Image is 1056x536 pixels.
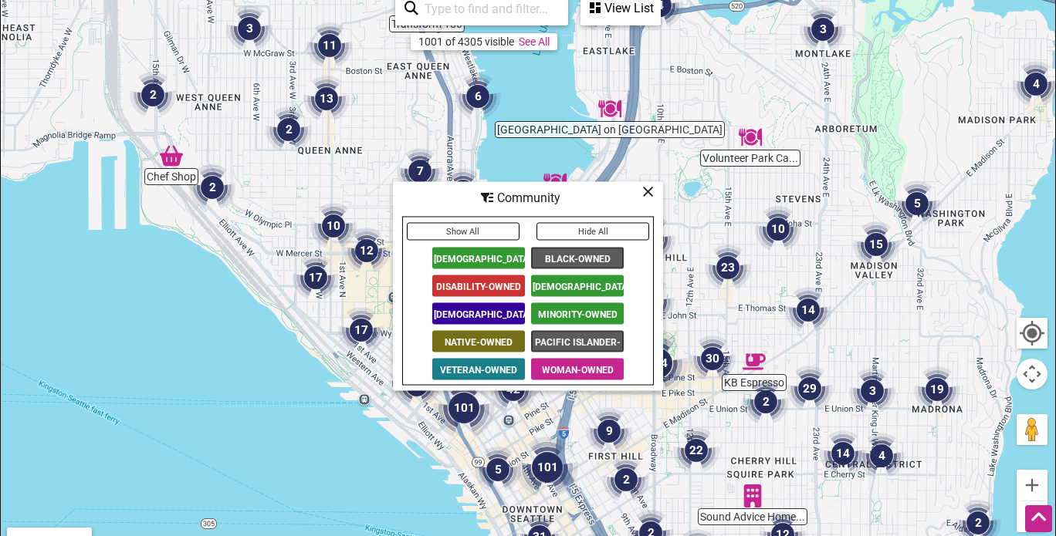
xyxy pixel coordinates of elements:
div: 14 [779,281,838,339]
div: 3 [843,362,902,420]
div: 10 [749,200,807,258]
div: 6 [448,67,507,126]
div: 10 [304,197,363,255]
div: 5 [388,356,446,414]
button: Map camera controls [1017,359,1048,389]
div: 2 [736,373,795,431]
div: 4 [852,426,911,485]
span: [DEMOGRAPHIC_DATA]-Owned [432,247,525,268]
span: Woman-Owned [531,358,624,379]
div: 101 [427,371,501,445]
div: 17 [286,248,345,307]
div: 5 [888,174,946,233]
div: Filter by Community [393,181,663,390]
div: 4 [434,162,492,221]
span: [DEMOGRAPHIC_DATA]-Owned [432,302,525,324]
div: KB Espresso [736,344,772,379]
div: Siam on Eastlake [592,91,628,126]
div: 15 [847,215,905,274]
div: Scroll Back to Top [1025,505,1052,532]
div: 2 [259,100,318,159]
button: Zoom in [1017,470,1048,501]
div: 17 [332,301,391,359]
button: Drag Pegman onto the map to open Street View [1017,414,1048,445]
span: Minority-Owned [531,302,624,324]
div: Community [394,183,662,212]
div: 42 [484,360,543,419]
div: 9 [386,186,445,244]
span: Disability-Owned [432,275,525,296]
div: 12 [337,221,396,280]
div: 23 [699,238,757,297]
button: Show All [407,222,520,240]
div: 13 [297,69,356,128]
button: Your Location [1017,318,1048,349]
div: 22 [667,421,726,480]
a: See All [519,35,550,48]
span: [DEMOGRAPHIC_DATA]-Owned [531,275,624,296]
div: 2 [183,158,242,217]
div: Sound Advice Home Inspection [735,478,770,514]
div: 5 [469,440,527,499]
div: 101 [510,430,584,504]
span: Black-Owned [531,247,624,268]
div: 11 [300,16,359,75]
div: 2 [124,66,182,124]
button: Zoom out [1017,501,1048,532]
div: Volunteer Park Cafe & Marketplace [733,120,768,155]
div: 124 [620,326,694,400]
div: 14 [814,424,872,483]
div: I Love Sushi on Lake Union [537,164,573,200]
div: 7 [391,142,449,201]
div: 19 [908,360,966,419]
div: 2 [597,450,655,509]
span: Veteran-Owned [432,358,525,379]
div: 9 [580,402,638,460]
span: Native-Owned [432,330,525,352]
div: 68 [387,312,445,371]
div: Chef Shop [154,138,189,174]
div: 1001 of 4305 visible [418,35,514,48]
button: Hide All [536,222,649,240]
div: 29 [780,359,839,418]
div: 30 [683,329,742,388]
span: Pacific Islander-Owned [531,330,624,352]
